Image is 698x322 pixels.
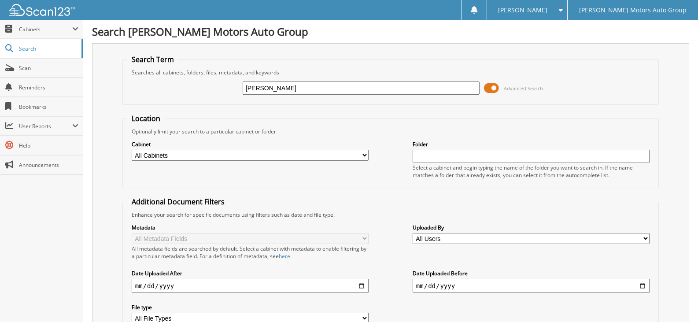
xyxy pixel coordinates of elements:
[127,114,165,123] legend: Location
[92,24,689,39] h1: Search [PERSON_NAME] Motors Auto Group
[19,26,72,33] span: Cabinets
[413,164,650,179] div: Select a cabinet and begin typing the name of the folder you want to search in. If the name match...
[19,84,78,91] span: Reminders
[19,64,78,72] span: Scan
[19,161,78,169] span: Announcements
[19,122,72,130] span: User Reports
[279,252,290,260] a: here
[127,69,654,76] div: Searches all cabinets, folders, files, metadata, and keywords
[19,45,77,52] span: Search
[132,141,369,148] label: Cabinet
[132,245,369,260] div: All metadata fields are searched by default. Select a cabinet with metadata to enable filtering b...
[9,4,75,16] img: scan123-logo-white.svg
[19,142,78,149] span: Help
[127,128,654,135] div: Optionally limit your search to a particular cabinet or folder
[413,141,650,148] label: Folder
[132,270,369,277] label: Date Uploaded After
[498,7,547,13] span: [PERSON_NAME]
[132,279,369,293] input: start
[127,55,178,64] legend: Search Term
[413,279,650,293] input: end
[132,303,369,311] label: File type
[654,280,698,322] iframe: Chat Widget
[127,197,229,207] legend: Additional Document Filters
[413,270,650,277] label: Date Uploaded Before
[413,224,650,231] label: Uploaded By
[504,85,543,92] span: Advanced Search
[132,224,369,231] label: Metadata
[127,211,654,218] div: Enhance your search for specific documents using filters such as date and file type.
[19,103,78,111] span: Bookmarks
[579,7,687,13] span: [PERSON_NAME] Motors Auto Group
